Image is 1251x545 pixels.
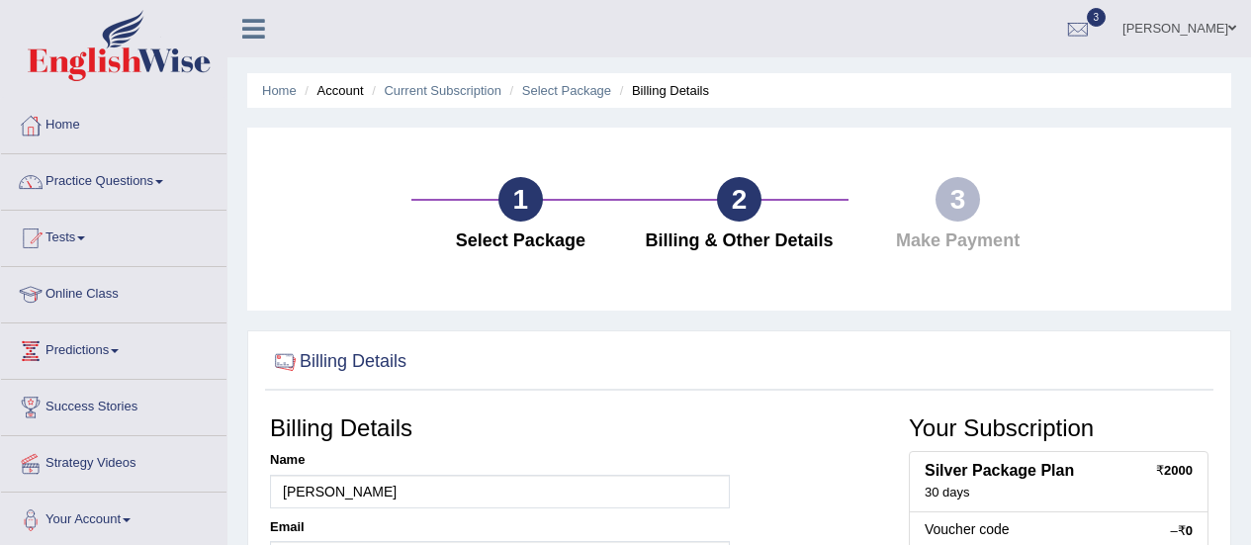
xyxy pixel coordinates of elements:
div: ₹ [1156,462,1193,480]
a: Tests [1,211,226,260]
a: Select Package [522,83,611,98]
label: Name [270,451,305,469]
h3: Billing Details [270,415,730,441]
h4: Make Payment [858,231,1057,251]
a: Your Account [1,493,226,542]
div: 1 [498,177,543,222]
a: Practice Questions [1,154,226,204]
div: 3 [936,177,980,222]
a: Home [262,83,297,98]
strong: 0 [1186,523,1193,538]
h2: Billing Details [270,347,406,377]
span: 3 [1087,8,1107,27]
li: Billing Details [615,81,709,100]
a: Home [1,98,226,147]
div: 30 days [925,485,1193,501]
a: Predictions [1,323,226,373]
b: Silver Package Plan [925,462,1074,479]
h4: Select Package [421,231,620,251]
a: Online Class [1,267,226,317]
li: Account [300,81,363,100]
a: Current Subscription [384,83,501,98]
h3: Your Subscription [909,415,1208,441]
div: –₹ [1171,522,1193,540]
div: 2 [717,177,761,222]
a: Success Stories [1,380,226,429]
label: Email [270,518,305,536]
strong: 2000 [1164,463,1193,478]
a: Strategy Videos [1,436,226,486]
h5: Voucher code [925,522,1193,537]
h4: Billing & Other Details [640,231,839,251]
